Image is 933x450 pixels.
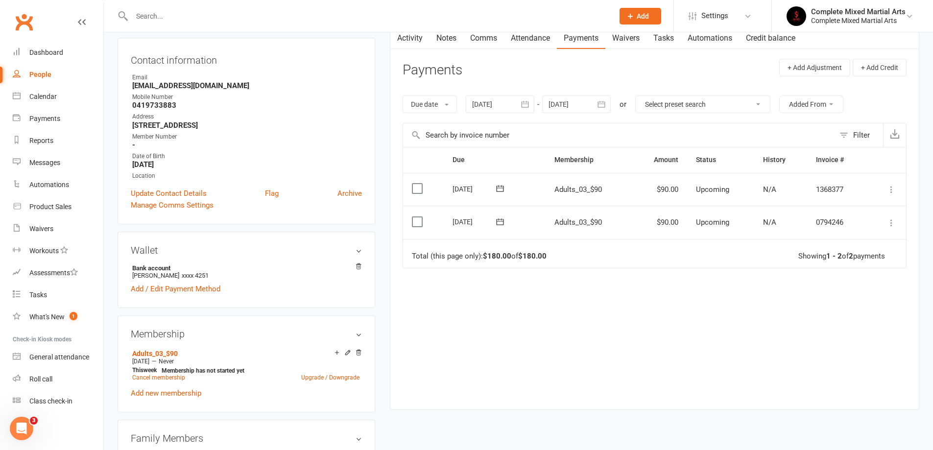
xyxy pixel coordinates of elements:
[835,123,883,147] button: Filter
[631,173,687,206] td: $90.00
[162,367,244,374] strong: Membership has not started yet
[546,147,631,172] th: Membership
[159,358,174,365] span: Never
[826,252,842,261] strong: 1 - 2
[10,417,33,440] iframe: Intercom live chat
[132,350,178,357] a: Adults_03_$90
[605,27,646,49] a: Waivers
[29,269,78,277] div: Assessments
[132,374,185,381] a: Cancel membership
[13,130,103,152] a: Reports
[483,252,511,261] strong: $180.00
[30,417,38,425] span: 3
[807,206,867,239] td: 0794246
[637,12,649,20] span: Add
[13,196,103,218] a: Product Sales
[554,185,602,194] span: Adults_03_$90
[131,283,220,295] a: Add / Edit Payment Method
[13,346,103,368] a: General attendance kiosk mode
[131,329,362,339] h3: Membership
[807,147,867,172] th: Invoice #
[631,147,687,172] th: Amount
[132,141,362,149] strong: -
[763,218,776,227] span: N/A
[132,152,362,161] div: Date of Birth
[13,64,103,86] a: People
[13,174,103,196] a: Automations
[29,93,57,100] div: Calendar
[29,137,53,144] div: Reports
[132,160,362,169] strong: [DATE]
[779,95,843,113] button: Added From
[129,9,607,23] input: Search...
[337,188,362,199] a: Archive
[132,112,362,121] div: Address
[301,374,359,381] a: Upgrade / Downgrade
[403,95,457,113] button: Due date
[29,313,65,321] div: What's New
[811,7,906,16] div: Complete Mixed Martial Arts
[631,206,687,239] td: $90.00
[763,185,776,194] span: N/A
[13,262,103,284] a: Assessments
[787,6,806,26] img: thumb_image1717476369.png
[390,27,430,49] a: Activity
[29,397,72,405] div: Class check-in
[132,93,362,102] div: Mobile Number
[430,27,463,49] a: Notes
[681,27,739,49] a: Automations
[13,240,103,262] a: Workouts
[13,218,103,240] a: Waivers
[131,188,207,199] a: Update Contact Details
[29,181,69,189] div: Automations
[29,375,52,383] div: Roll call
[132,367,144,374] span: This
[518,252,547,261] strong: $180.00
[620,8,661,24] button: Add
[29,247,59,255] div: Workouts
[131,263,362,281] li: [PERSON_NAME]
[13,152,103,174] a: Messages
[131,51,362,66] h3: Contact information
[132,171,362,181] div: Location
[131,199,214,211] a: Manage Comms Settings
[132,264,357,272] strong: Bank account
[403,63,462,78] h3: Payments
[132,132,362,142] div: Member Number
[853,129,870,141] div: Filter
[132,73,362,82] div: Email
[13,368,103,390] a: Roll call
[13,42,103,64] a: Dashboard
[453,181,498,196] div: [DATE]
[131,245,362,256] h3: Wallet
[70,312,77,320] span: 1
[403,123,835,147] input: Search by invoice number
[132,101,362,110] strong: 0419733883
[132,81,362,90] strong: [EMAIL_ADDRESS][DOMAIN_NAME]
[444,147,546,172] th: Due
[29,203,72,211] div: Product Sales
[557,27,605,49] a: Payments
[132,358,149,365] span: [DATE]
[701,5,728,27] span: Settings
[29,71,51,78] div: People
[130,367,159,374] div: week
[739,27,802,49] a: Credit balance
[13,284,103,306] a: Tasks
[29,291,47,299] div: Tasks
[463,27,504,49] a: Comms
[646,27,681,49] a: Tasks
[779,59,850,76] button: + Add Adjustment
[132,121,362,130] strong: [STREET_ADDRESS]
[807,173,867,206] td: 1368377
[12,10,36,34] a: Clubworx
[687,147,754,172] th: Status
[130,357,362,365] div: —
[13,390,103,412] a: Class kiosk mode
[412,252,547,261] div: Total (this page only): of
[798,252,885,261] div: Showing of payments
[13,306,103,328] a: What's New1
[696,218,729,227] span: Upcoming
[29,159,60,166] div: Messages
[453,214,498,229] div: [DATE]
